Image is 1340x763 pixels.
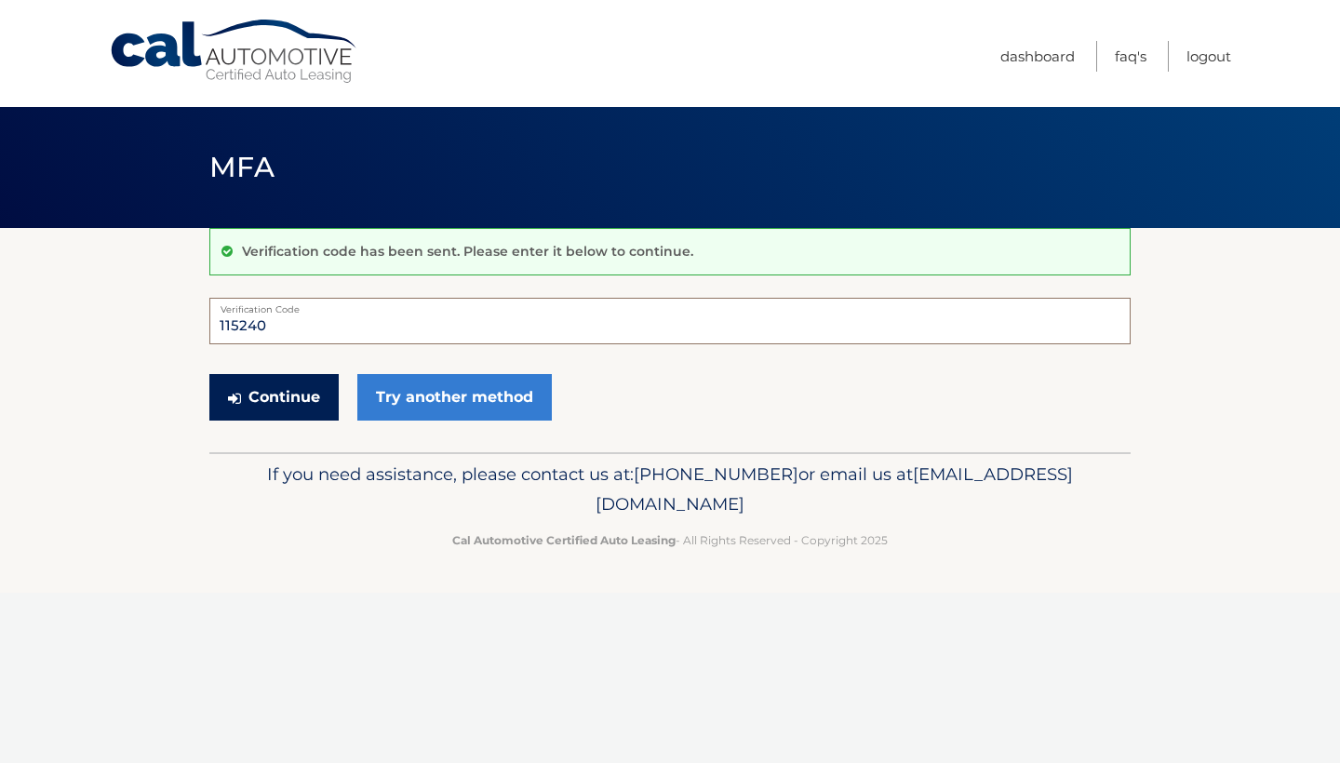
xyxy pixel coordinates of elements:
[357,374,552,421] a: Try another method
[209,150,275,184] span: MFA
[596,463,1073,515] span: [EMAIL_ADDRESS][DOMAIN_NAME]
[109,19,360,85] a: Cal Automotive
[452,533,676,547] strong: Cal Automotive Certified Auto Leasing
[209,298,1131,313] label: Verification Code
[209,298,1131,344] input: Verification Code
[242,243,693,260] p: Verification code has been sent. Please enter it below to continue.
[1186,41,1231,72] a: Logout
[221,460,1119,519] p: If you need assistance, please contact us at: or email us at
[209,374,339,421] button: Continue
[1115,41,1146,72] a: FAQ's
[221,530,1119,550] p: - All Rights Reserved - Copyright 2025
[634,463,798,485] span: [PHONE_NUMBER]
[1000,41,1075,72] a: Dashboard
